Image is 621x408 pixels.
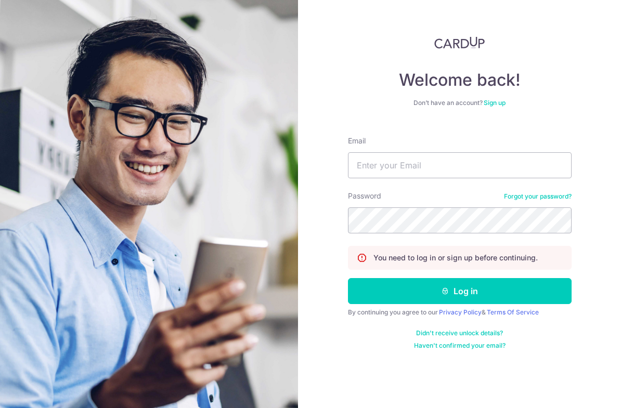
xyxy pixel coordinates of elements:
div: Don’t have an account? [348,99,572,107]
button: Log in [348,278,572,304]
a: Forgot your password? [504,192,572,201]
a: Haven't confirmed your email? [414,341,506,350]
a: Sign up [484,99,506,107]
label: Password [348,191,381,201]
input: Enter your Email [348,152,572,178]
h4: Welcome back! [348,70,572,90]
img: CardUp Logo [434,36,485,49]
label: Email [348,136,366,146]
p: You need to log in or sign up before continuing. [373,253,538,263]
a: Terms Of Service [487,308,539,316]
div: By continuing you agree to our & [348,308,572,317]
a: Didn't receive unlock details? [416,329,503,337]
a: Privacy Policy [439,308,482,316]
